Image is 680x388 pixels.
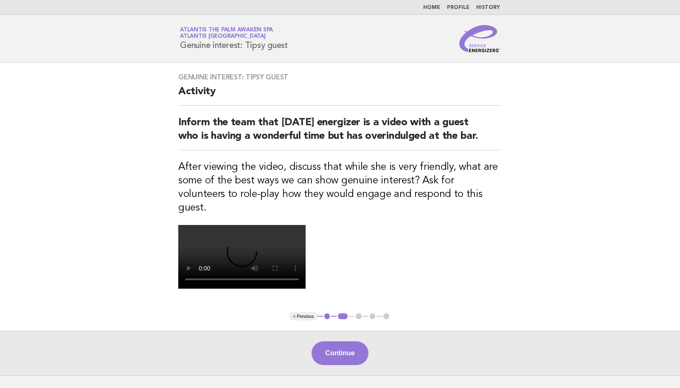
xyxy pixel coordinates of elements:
[180,28,288,50] h1: Genuine interest: Tipsy guest
[178,85,502,106] h2: Activity
[447,5,469,10] a: Profile
[312,341,368,365] button: Continue
[459,25,500,52] img: Service Energizers
[337,312,349,321] button: 2
[289,312,317,321] button: < Previous
[423,5,440,10] a: Home
[178,116,502,150] h2: Inform the team that [DATE] energizer is a video with a guest who is having a wonderful time but ...
[476,5,500,10] a: History
[180,34,266,39] span: Atlantis [GEOGRAPHIC_DATA]
[323,312,332,321] button: 1
[178,73,502,82] h3: Genuine interest: Tipsy guest
[178,160,502,215] h3: After viewing the video, discuss that while she is very friendly, what are some of the best ways ...
[180,27,273,39] a: Atlantis The Palm Awaken SpaAtlantis [GEOGRAPHIC_DATA]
